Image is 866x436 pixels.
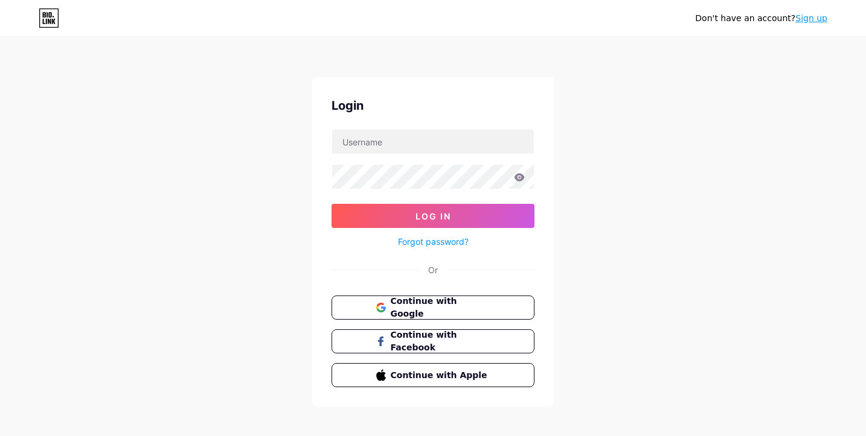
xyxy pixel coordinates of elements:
[332,130,534,154] input: Username
[332,204,534,228] button: Log In
[332,363,534,387] button: Continue with Apple
[695,12,827,25] div: Don't have an account?
[391,329,490,354] span: Continue with Facebook
[415,211,451,221] span: Log In
[428,264,438,276] div: Or
[391,369,490,382] span: Continue with Apple
[398,235,469,248] a: Forgot password?
[391,295,490,320] span: Continue with Google
[795,13,827,23] a: Sign up
[332,295,534,320] button: Continue with Google
[332,96,534,115] div: Login
[332,329,534,353] button: Continue with Facebook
